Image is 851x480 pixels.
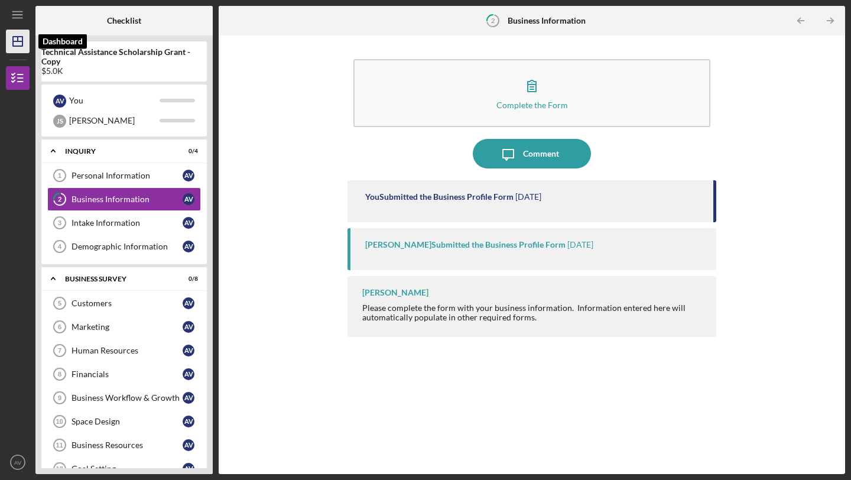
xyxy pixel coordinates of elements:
[177,275,198,283] div: 0 / 8
[183,321,194,333] div: A V
[353,59,710,127] button: Complete the Form
[65,275,168,283] div: Business Survey
[47,362,201,386] a: 8FinancialsAV
[362,303,704,322] div: Please complete the form with your business information. Information entered here will automatica...
[47,187,201,211] a: 2Business InformationAV
[508,16,586,25] b: Business Information
[72,440,183,450] div: Business Resources
[72,346,183,355] div: Human Resources
[47,235,201,258] a: 4Demographic InformationAV
[183,392,194,404] div: A V
[183,297,194,309] div: A V
[183,241,194,252] div: A V
[58,300,61,307] tspan: 5
[41,66,207,76] div: $5.0K
[72,242,183,251] div: Demographic Information
[56,442,63,449] tspan: 11
[47,164,201,187] a: 1Personal InformationAV
[56,418,63,425] tspan: 10
[362,288,428,297] div: [PERSON_NAME]
[515,192,541,202] time: 2024-05-01 16:44
[69,90,160,111] div: You
[65,148,168,155] div: INQUIRY
[47,339,201,362] a: 7Human ResourcesAV
[47,315,201,339] a: 6MarketingAV
[183,416,194,427] div: A V
[183,170,194,181] div: A V
[72,194,183,204] div: Business Information
[72,464,183,473] div: Goal Setting
[47,433,201,457] a: 11Business ResourcesAV
[72,171,183,180] div: Personal Information
[58,371,61,378] tspan: 8
[58,172,61,179] tspan: 1
[6,450,30,474] button: AV
[14,459,22,466] text: AV
[177,148,198,155] div: 0 / 4
[47,291,201,315] a: 5CustomersAV
[72,369,183,379] div: Financials
[523,139,559,168] div: Comment
[41,47,207,66] b: Technical Assistance Scholarship Grant - Copy
[69,111,160,131] div: [PERSON_NAME]
[72,299,183,308] div: Customers
[58,347,61,354] tspan: 7
[183,463,194,475] div: A V
[72,393,183,403] div: Business Workflow & Growth
[496,100,568,109] div: Complete the Form
[183,193,194,205] div: A V
[47,386,201,410] a: 9Business Workflow & GrowthAV
[183,368,194,380] div: A V
[47,410,201,433] a: 10Space DesignAV
[491,17,495,24] tspan: 2
[567,240,593,249] time: 2024-05-01 16:43
[53,95,66,108] div: A V
[58,323,61,330] tspan: 6
[183,345,194,356] div: A V
[47,211,201,235] a: 3Intake InformationAV
[58,196,61,203] tspan: 2
[58,219,61,226] tspan: 3
[53,115,66,128] div: J S
[58,243,62,250] tspan: 4
[56,465,63,472] tspan: 12
[473,139,591,168] button: Comment
[365,192,514,202] div: You Submitted the Business Profile Form
[365,240,566,249] div: [PERSON_NAME] Submitted the Business Profile Form
[58,394,61,401] tspan: 9
[107,16,141,25] b: Checklist
[72,218,183,228] div: Intake Information
[72,417,183,426] div: Space Design
[183,439,194,451] div: A V
[72,322,183,332] div: Marketing
[183,217,194,229] div: A V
